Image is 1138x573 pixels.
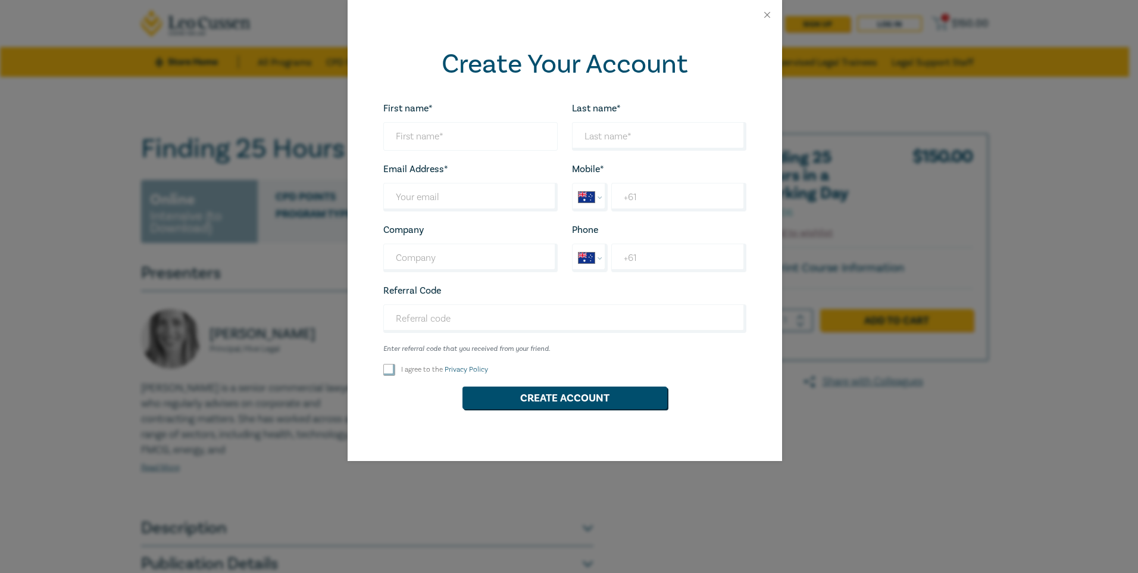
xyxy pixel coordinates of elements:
[383,122,558,151] input: First name*
[611,183,746,211] input: Enter Mobile number
[383,345,746,353] small: Enter referral code that you received from your friend.
[383,103,433,114] label: First name*
[762,10,773,20] button: Close
[383,244,558,272] input: Company
[383,285,441,296] label: Referral Code
[572,122,746,151] input: Last name*
[445,365,488,374] a: Privacy Policy
[572,103,621,114] label: Last name*
[462,387,667,409] button: Create Account
[383,164,448,175] label: Email Address*
[401,365,488,375] label: I agree to the
[383,304,746,333] input: Referral code
[383,225,424,235] label: Company
[383,183,558,211] input: Your email
[383,49,746,80] h2: Create Your Account
[611,244,746,272] input: Enter phone number
[572,164,604,175] label: Mobile*
[572,225,598,235] label: Phone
